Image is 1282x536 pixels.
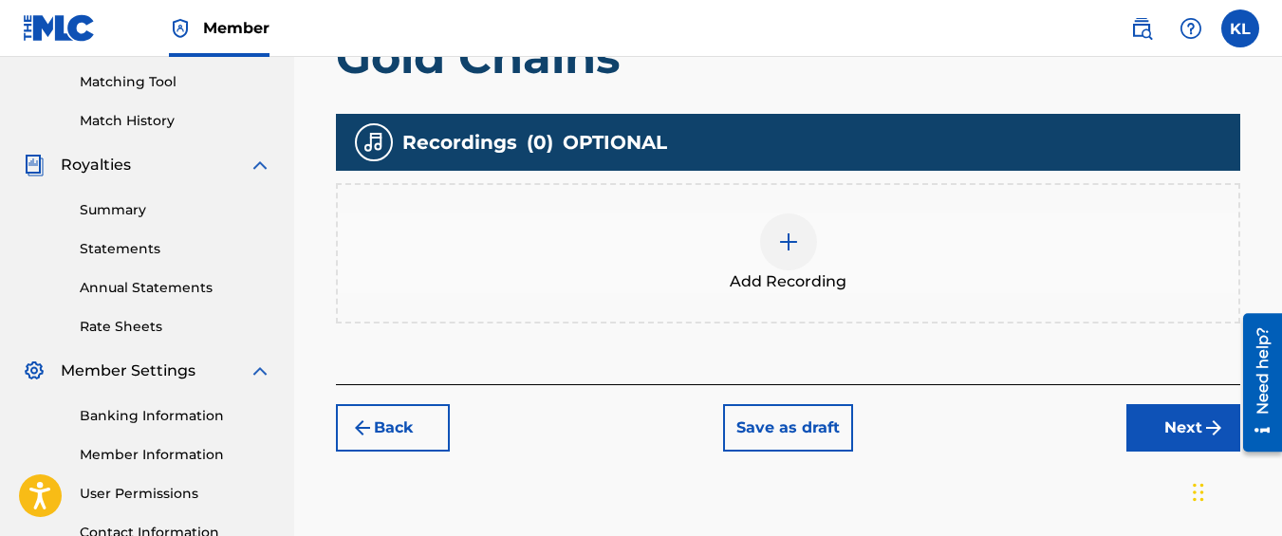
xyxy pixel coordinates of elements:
[1123,9,1161,47] a: Public Search
[336,404,450,452] button: Back
[1187,445,1282,536] iframe: Chat Widget
[80,406,271,426] a: Banking Information
[80,278,271,298] a: Annual Statements
[730,270,846,293] span: Add Recording
[249,360,271,382] img: expand
[23,14,96,42] img: MLC Logo
[80,200,271,220] a: Summary
[61,360,195,382] span: Member Settings
[80,317,271,337] a: Rate Sheets
[351,416,374,439] img: 7ee5dd4eb1f8a8e3ef2f.svg
[723,404,853,452] button: Save as draft
[362,131,385,154] img: recording
[23,154,46,176] img: Royalties
[169,17,192,40] img: Top Rightsholder
[1221,9,1259,47] div: User Menu
[563,128,667,157] span: OPTIONAL
[1180,17,1202,40] img: help
[1172,9,1210,47] div: Help
[1193,464,1204,521] div: Drag
[23,360,46,382] img: Member Settings
[402,128,517,157] span: Recordings
[80,72,271,92] a: Matching Tool
[1130,17,1153,40] img: search
[61,154,131,176] span: Royalties
[1202,416,1225,439] img: f7272a7cc735f4ea7f67.svg
[1126,404,1240,452] button: Next
[80,239,271,259] a: Statements
[80,111,271,131] a: Match History
[203,17,269,39] span: Member
[80,484,271,504] a: User Permissions
[777,231,800,253] img: add
[1229,306,1282,459] iframe: Resource Center
[249,154,271,176] img: expand
[336,28,1240,85] h1: Gold Chains
[80,445,271,465] a: Member Information
[527,128,553,157] span: ( 0 )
